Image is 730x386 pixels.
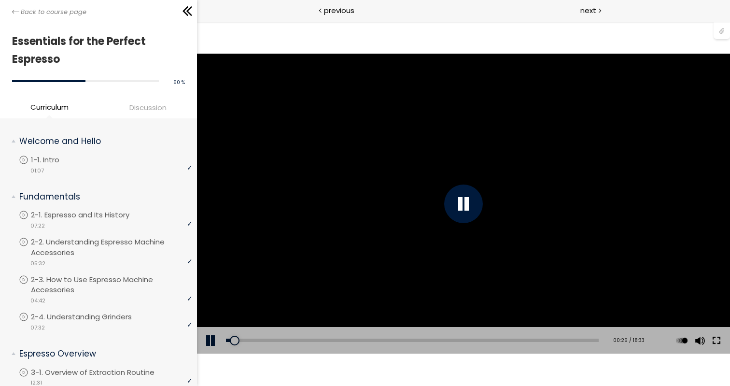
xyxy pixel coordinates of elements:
div: Change playback rate [476,306,493,333]
p: 1-1. Intro [31,155,79,165]
span: 50 % [173,79,185,86]
a: Back to course page [12,7,86,17]
p: Welcome and Hello [19,135,185,147]
span: previous [324,5,354,16]
span: 04:42 [30,297,45,305]
p: Espresso Overview [19,348,185,360]
p: 2-3. How to Use Espresso Machine Accessories [31,274,192,296]
span: Back to course page [21,7,86,17]
span: Curriculum [30,101,69,113]
button: Volume [495,306,509,333]
button: Play back rate [477,306,492,333]
h1: Essentials for the Perfect Espresso [12,32,180,69]
span: next [580,5,596,16]
p: 3-1. Overview of Extraction Routine [31,367,174,378]
span: 07:32 [30,324,45,332]
span: Discussion [129,102,167,113]
div: 00:25 / 18:33 [410,315,448,323]
p: 2-1. Espresso and Its History [31,210,149,220]
p: 2-2. Understanding Espresso Machine Accessories [31,237,192,258]
span: 01:07 [30,167,44,175]
span: 05:32 [30,259,45,268]
p: 2-4. Understanding Grinders [31,312,151,322]
p: Fundamentals [19,191,185,203]
span: 07:22 [30,222,45,230]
